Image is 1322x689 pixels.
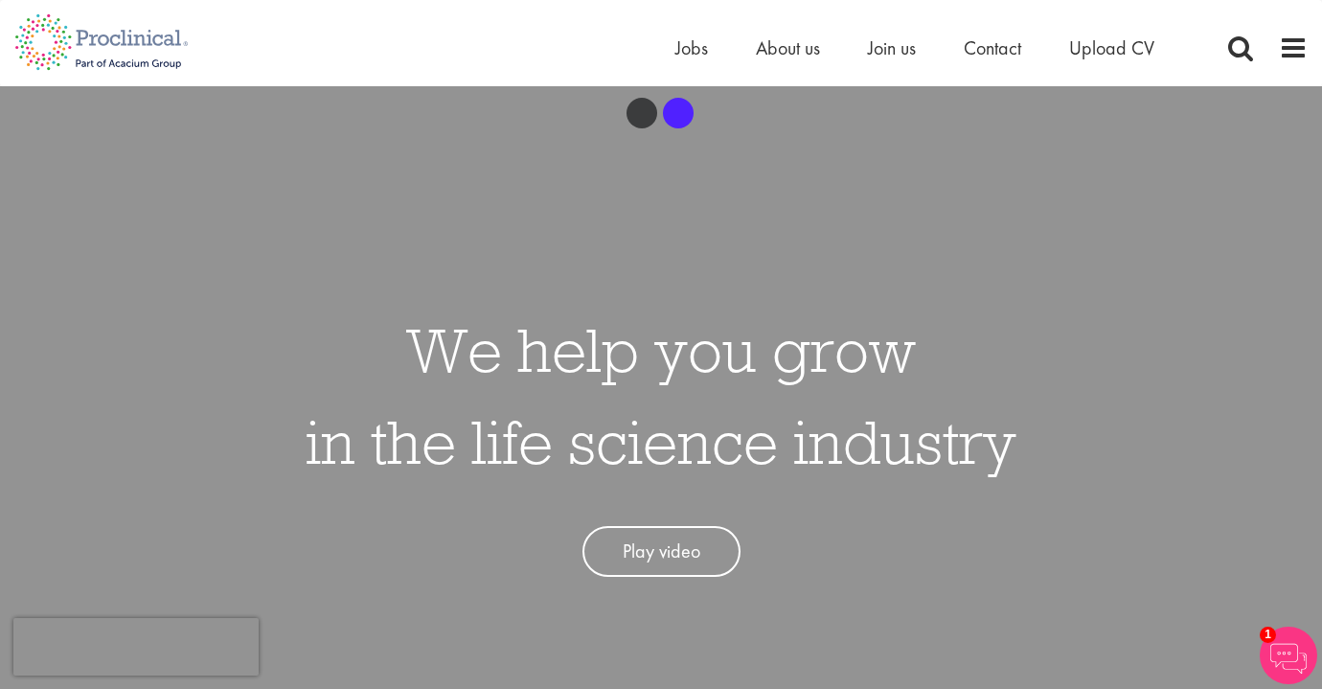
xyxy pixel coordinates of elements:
h1: We help you grow in the life science industry [306,304,1016,488]
a: Join us [868,35,916,60]
span: 1 [1260,627,1276,643]
a: Upload CV [1069,35,1154,60]
a: Play video [582,526,741,577]
a: About us [756,35,820,60]
a: Contact [964,35,1021,60]
a: Jobs [675,35,708,60]
img: Chatbot [1260,627,1317,684]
